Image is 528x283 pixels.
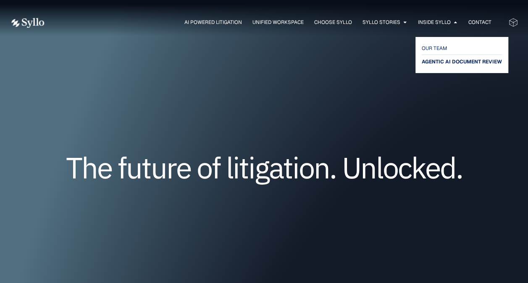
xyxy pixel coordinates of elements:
a: Unified Workspace [252,18,304,26]
a: Syllo Stories [363,18,400,26]
img: white logo [10,18,45,28]
div: Menu Toggle [61,18,491,26]
a: AGENTIC AI DOCUMENT REVIEW [422,57,502,67]
nav: Menu [61,18,491,26]
a: Contact [468,18,491,26]
a: OUR TEAM [422,43,502,53]
a: Inside Syllo [418,18,451,26]
a: AI Powered Litigation [184,18,242,26]
a: Choose Syllo [314,18,352,26]
h1: The future of litigation. Unlocked. [60,154,468,181]
span: OUR TEAM [422,43,447,53]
